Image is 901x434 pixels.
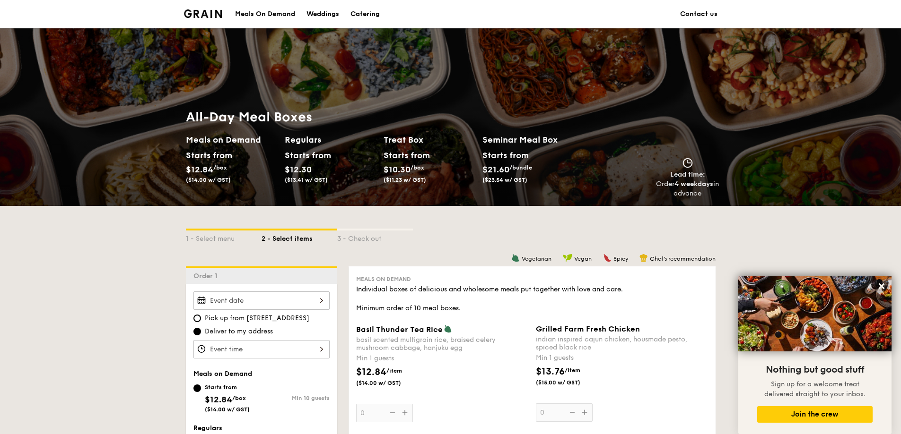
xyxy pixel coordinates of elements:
[193,272,221,280] span: Order 1
[509,164,532,171] span: /bundle
[285,133,376,146] h2: Regulars
[536,335,708,351] div: indian inspired cajun chicken, housmade pesto, spiced black rice
[738,276,892,351] img: DSC07876-Edit02-Large.jpeg
[356,336,528,352] div: basil scented multigrain rice, braised celery mushroom cabbage, hanjuku egg
[285,148,327,162] div: Starts from
[482,148,528,162] div: Starts from
[186,133,277,146] h2: Meals on Demand
[522,255,551,262] span: Vegetarian
[186,177,231,183] span: ($14.00 w/ GST)
[193,315,201,322] input: Pick up from [STREET_ADDRESS]
[565,367,580,374] span: /item
[186,148,228,162] div: Starts from
[205,406,250,413] span: ($14.00 w/ GST)
[356,276,411,282] span: Meals on Demand
[603,254,612,262] img: icon-spicy.37a8142b.svg
[205,327,273,336] span: Deliver to my address
[764,380,866,398] span: Sign up for a welcome treat delivered straight to your inbox.
[356,325,443,334] span: Basil Thunder Tea Rice
[656,179,719,198] div: Order in advance
[482,164,509,175] span: $21.60
[511,254,520,262] img: icon-vegetarian.fe4039eb.svg
[574,255,592,262] span: Vegan
[184,9,222,18] img: Grain
[482,133,581,146] h2: Seminar Meal Box
[482,177,527,183] span: ($23.54 w/ GST)
[193,328,201,335] input: Deliver to my address
[186,230,262,244] div: 1 - Select menu
[232,395,246,401] span: /box
[356,379,420,387] span: ($14.00 w/ GST)
[285,164,312,175] span: $12.30
[205,314,309,323] span: Pick up from [STREET_ADDRESS]
[536,379,600,386] span: ($15.00 w/ GST)
[874,279,889,294] button: Close
[411,164,424,171] span: /box
[613,255,628,262] span: Spicy
[205,383,250,391] div: Starts from
[356,354,528,363] div: Min 1 guests
[337,230,413,244] div: 3 - Check out
[186,164,213,175] span: $12.84
[193,370,252,378] span: Meals on Demand
[184,9,222,18] a: Logotype
[262,395,330,401] div: Min 10 guests
[639,254,648,262] img: icon-chef-hat.a58ddaea.svg
[536,353,708,363] div: Min 1 guests
[650,255,716,262] span: Chef's recommendation
[193,424,222,432] span: Regulars
[193,384,201,392] input: Starts from$12.84/box($14.00 w/ GST)Min 10 guests
[384,133,475,146] h2: Treat Box
[285,177,328,183] span: ($13.41 w/ GST)
[757,406,873,423] button: Join the crew
[384,164,411,175] span: $10.30
[213,164,227,171] span: /box
[193,291,330,310] input: Event date
[681,158,695,168] img: icon-clock.2db775ea.svg
[262,230,337,244] div: 2 - Select items
[674,180,713,188] strong: 4 weekdays
[384,177,426,183] span: ($11.23 w/ GST)
[205,394,232,405] span: $12.84
[766,364,864,375] span: Nothing but good stuff
[356,366,386,378] span: $12.84
[356,285,708,313] div: Individual boxes of delicious and wholesome meals put together with love and care. Minimum order ...
[536,324,640,333] span: Grilled Farm Fresh Chicken
[193,340,330,358] input: Event time
[186,109,581,126] h1: All-Day Meal Boxes
[384,148,426,162] div: Starts from
[444,324,452,333] img: icon-vegetarian.fe4039eb.svg
[670,170,705,179] span: Lead time:
[536,366,565,377] span: $13.76
[563,254,572,262] img: icon-vegan.f8ff3823.svg
[386,367,402,374] span: /item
